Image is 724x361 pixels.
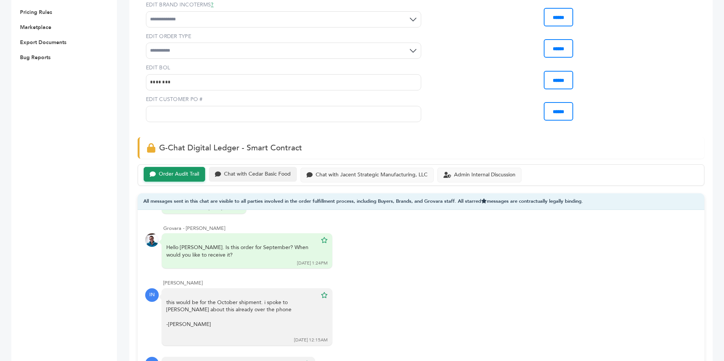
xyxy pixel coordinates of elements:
[166,321,317,328] div: -[PERSON_NAME]
[146,64,421,72] label: EDIT BOL
[316,172,428,178] div: Chat with Jacent Strategic Manufacturing, LLC
[211,1,213,8] a: ?
[159,142,302,153] span: G-Chat Digital Ledger - Smart Contract
[146,96,421,103] label: EDIT CUSTOMER PO #
[294,337,328,343] div: [DATE] 12:15AM
[159,171,199,177] div: Order Audit Trail
[20,54,51,61] a: Bug Reports
[146,1,421,9] label: EDIT BRAND INCOTERMS
[297,260,328,266] div: [DATE] 1:24PM
[20,39,66,46] a: Export Documents
[20,24,51,31] a: Marketplace
[163,225,697,232] div: Grovara - [PERSON_NAME]
[20,9,52,16] a: Pricing Rules
[138,193,704,210] div: All messages sent in this chat are visible to all parties involved in the order fulfillment proce...
[166,244,317,259] div: Hello [PERSON_NAME]. Is this order for September? When would you like to receive it?
[454,172,515,178] div: Admin Internal Discussion
[224,171,291,177] div: Chat with Cedar Basic Food
[145,288,159,302] div: IN
[146,33,421,40] label: EDIT ORDER TYPE
[163,280,697,286] div: [PERSON_NAME]
[166,299,317,336] div: this would be for the October shipment. i spoke to [PERSON_NAME] about this already over the phone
